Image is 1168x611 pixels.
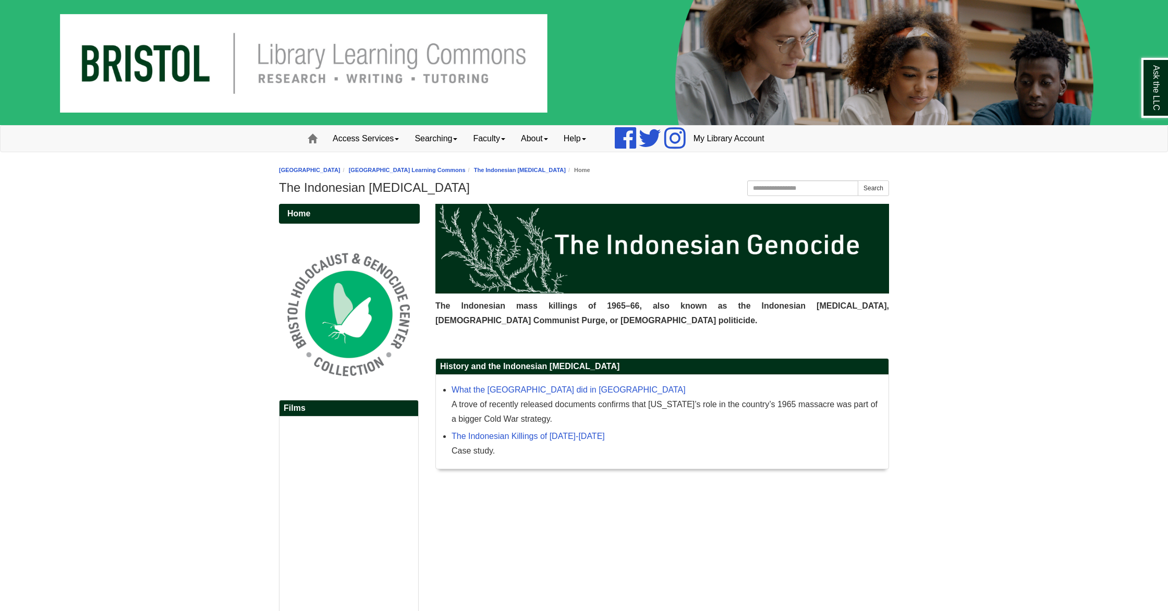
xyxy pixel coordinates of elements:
span: The Indonesian mass killings of 1965–66, also known as the Indonesian [MEDICAL_DATA], [435,301,889,310]
a: Home [279,204,420,224]
a: What the [GEOGRAPHIC_DATA] did in [GEOGRAPHIC_DATA] [452,385,686,394]
a: Faculty [465,126,513,152]
a: About [513,126,556,152]
a: Help [556,126,594,152]
a: The Indonesian Killings of [DATE]-[DATE] [452,432,605,441]
h1: The Indonesian [MEDICAL_DATA] [279,180,889,195]
a: The Indonesian [MEDICAL_DATA] [474,167,566,173]
a: Access Services [325,126,407,152]
a: [GEOGRAPHIC_DATA] [279,167,340,173]
img: Holocaust and Genocide Collection [279,245,419,384]
h2: Films [279,400,418,417]
img: The Indonesian Genocide [435,204,889,294]
li: Home [566,165,590,175]
div: A trove of recently released documents confirms that [US_STATE]’s role in the country’s 1965 mass... [452,397,883,426]
a: [GEOGRAPHIC_DATA] Learning Commons [349,167,466,173]
div: Case study. [452,444,883,458]
nav: breadcrumb [279,165,889,175]
span: [DEMOGRAPHIC_DATA] Communist Purge, or [DEMOGRAPHIC_DATA] politicide [435,316,755,325]
span: Home [287,209,310,218]
button: Search [858,180,889,196]
a: My Library Account [686,126,772,152]
h2: History and the Indonesian [MEDICAL_DATA] [436,359,889,375]
span: . [435,301,889,325]
a: Searching [407,126,465,152]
